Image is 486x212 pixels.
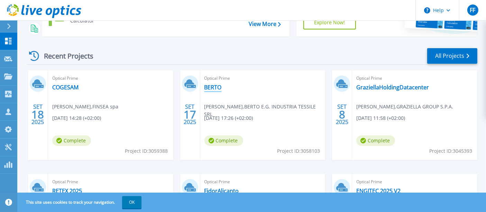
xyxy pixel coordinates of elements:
[204,84,222,91] a: BERTO
[470,7,475,13] span: FF
[52,114,101,122] span: [DATE] 14:28 (+02:00)
[356,114,405,122] span: [DATE] 11:58 (+02:00)
[52,135,91,146] span: Complete
[356,135,395,146] span: Complete
[183,102,196,127] div: SET 2025
[31,112,44,117] span: 18
[356,187,401,194] a: ENGITEC 2025 V2
[356,84,429,91] a: GraziellaHoldingDatacenter
[27,47,103,64] div: Recent Projects
[204,187,239,194] a: FidorAlicanto
[339,112,345,117] span: 8
[356,178,473,186] span: Optical Prime
[52,84,79,91] a: COGESAM
[122,196,141,209] button: OK
[429,147,472,155] span: Project ID: 3045393
[249,21,281,27] a: View More
[204,74,321,82] span: Optical Prime
[303,16,356,29] a: Explore Now!
[52,103,118,111] span: [PERSON_NAME] , FINSEA spa
[204,135,243,146] span: Complete
[52,178,169,186] span: Optical Prime
[31,102,44,127] div: SET 2025
[125,147,168,155] span: Project ID: 3059388
[277,147,320,155] span: Project ID: 3058103
[204,103,325,118] span: [PERSON_NAME] , BERTO E.G. INDUSTRIA TESSILE SRL
[427,48,477,64] a: All Projects
[52,187,82,194] a: RETEX 2025
[184,112,196,117] span: 17
[204,114,253,122] span: [DATE] 17:26 (+02:00)
[204,178,321,186] span: Optical Prime
[336,102,349,127] div: SET 2025
[52,74,169,82] span: Optical Prime
[356,103,453,111] span: [PERSON_NAME] , GRAZIELLA GROUP S.P.A.
[356,74,473,82] span: Optical Prime
[19,196,141,209] span: This site uses cookies to track your navigation.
